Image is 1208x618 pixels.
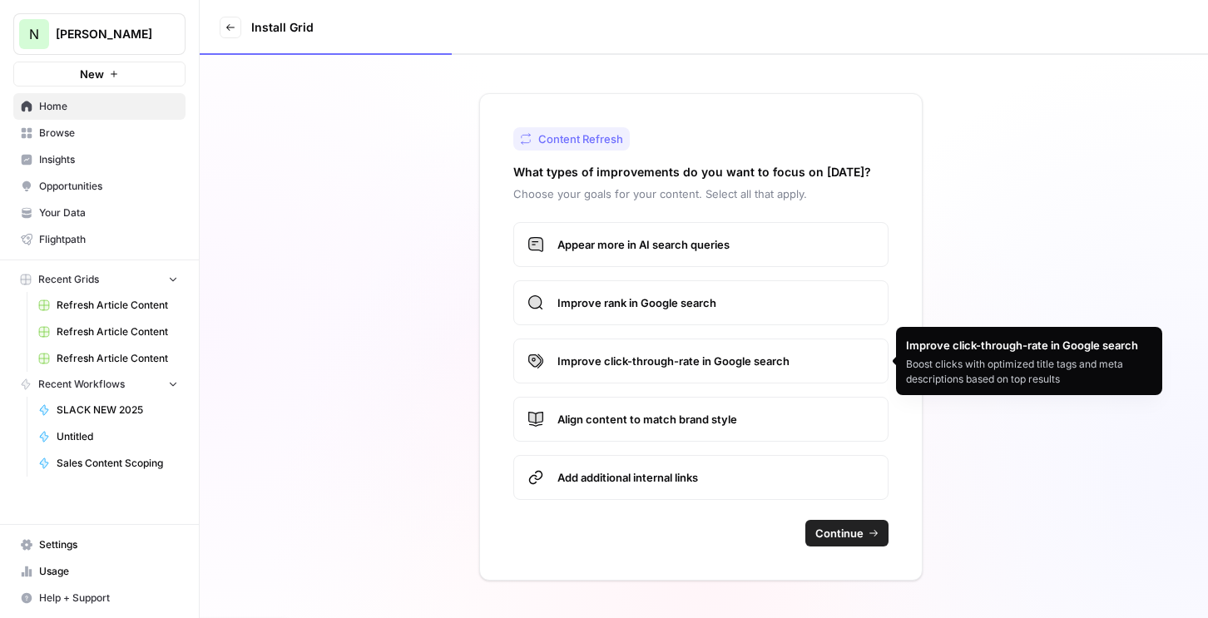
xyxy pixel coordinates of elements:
[805,520,889,546] button: Continue
[513,185,889,202] p: Choose your goals for your content. Select all that apply.
[31,450,186,477] a: Sales Content Scoping
[557,294,874,311] span: Improve rank in Google search
[251,19,314,36] h3: Install Grid
[39,205,178,220] span: Your Data
[38,377,125,392] span: Recent Workflows
[39,564,178,579] span: Usage
[39,152,178,167] span: Insights
[557,411,874,428] span: Align content to match brand style
[38,272,99,287] span: Recent Grids
[13,93,186,120] a: Home
[13,267,186,292] button: Recent Grids
[80,66,104,82] span: New
[39,126,178,141] span: Browse
[538,131,623,147] span: Content Refresh
[57,298,178,313] span: Refresh Article Content
[29,24,39,44] span: N
[557,469,874,486] span: Add additional internal links
[557,236,874,253] span: Appear more in AI search queries
[31,423,186,450] a: Untitled
[56,26,156,42] span: [PERSON_NAME]
[39,179,178,194] span: Opportunities
[13,120,186,146] a: Browse
[815,525,864,541] span: Continue
[13,372,186,397] button: Recent Workflows
[13,62,186,87] button: New
[31,292,186,319] a: Refresh Article Content
[31,345,186,372] a: Refresh Article Content
[13,173,186,200] a: Opportunities
[39,232,178,247] span: Flightpath
[13,226,186,253] a: Flightpath
[13,531,186,558] a: Settings
[13,13,186,55] button: Workspace: Nicole G
[39,591,178,606] span: Help + Support
[57,456,178,471] span: Sales Content Scoping
[31,397,186,423] a: SLACK NEW 2025
[13,200,186,226] a: Your Data
[57,403,178,418] span: SLACK NEW 2025
[57,351,178,366] span: Refresh Article Content
[57,429,178,444] span: Untitled
[557,353,874,369] span: Improve click-through-rate in Google search
[39,537,178,552] span: Settings
[31,319,186,345] a: Refresh Article Content
[13,558,186,585] a: Usage
[57,324,178,339] span: Refresh Article Content
[513,164,871,180] h2: What types of improvements do you want to focus on [DATE]?
[13,146,186,173] a: Insights
[13,585,186,611] button: Help + Support
[39,99,178,114] span: Home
